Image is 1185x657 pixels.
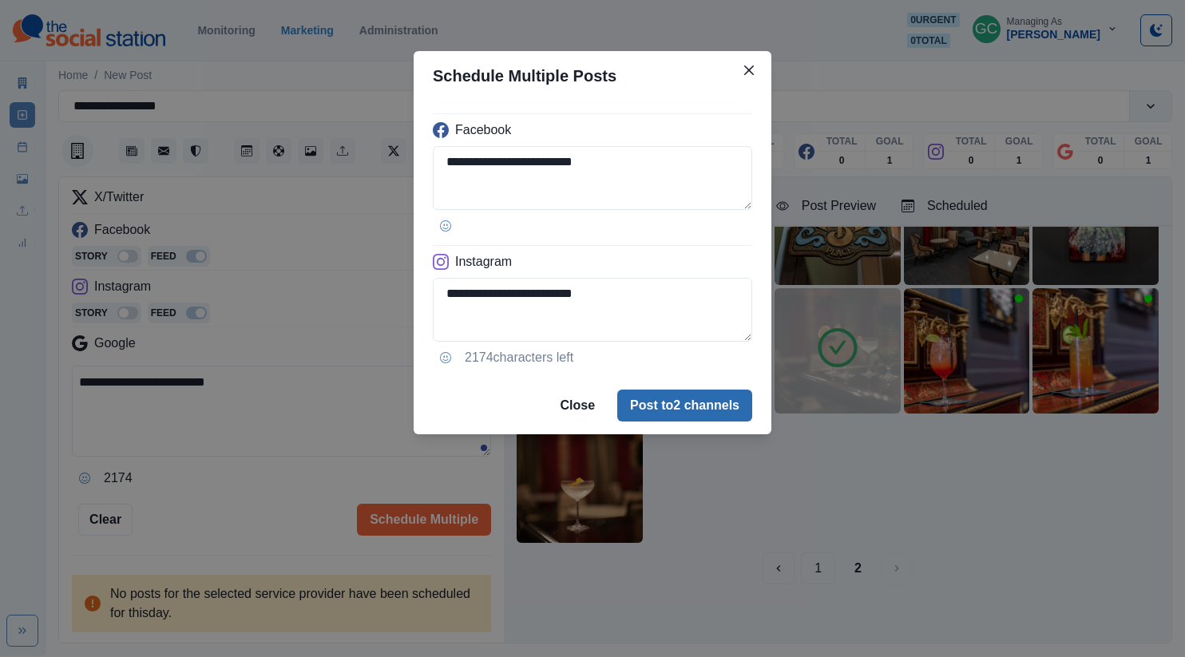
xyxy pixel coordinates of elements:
[465,348,573,367] p: 2174 characters left
[433,213,458,239] button: Opens Emoji Picker
[547,390,608,422] button: Close
[617,390,752,422] button: Post to2 channels
[414,51,771,101] header: Schedule Multiple Posts
[736,57,762,83] button: Close
[455,121,511,140] p: Facebook
[433,345,458,370] button: Opens Emoji Picker
[455,252,512,271] p: Instagram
